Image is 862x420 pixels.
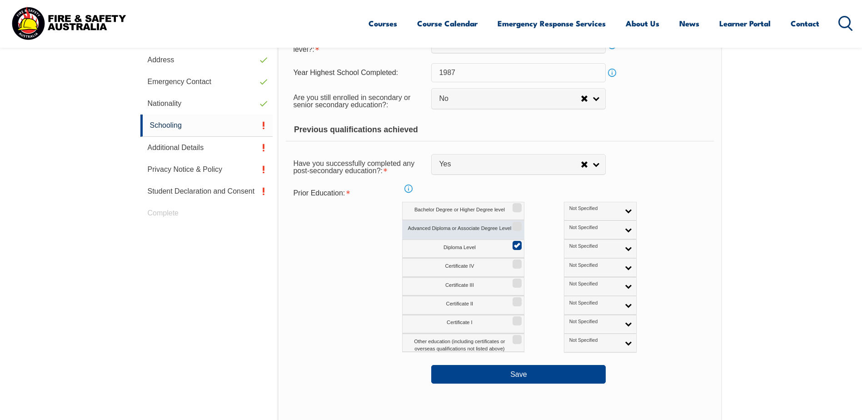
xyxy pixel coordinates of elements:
[402,220,524,239] label: Advanced Diploma or Associate Degree Level
[569,205,620,212] span: Not Specified
[791,11,819,35] a: Contact
[626,11,659,35] a: About Us
[569,243,620,250] span: Not Specified
[140,115,273,137] a: Schooling
[286,154,431,179] div: Have you successfully completed any post-secondary education? is required.
[402,315,524,334] label: Certificate I
[569,300,620,306] span: Not Specified
[431,365,606,383] button: Save
[679,11,699,35] a: News
[286,64,431,81] div: Year Highest School Completed:
[286,185,431,202] div: Prior Education is required.
[402,334,524,352] label: Other education (including certificates or overseas qualifications not listed above)
[402,277,524,296] label: Certificate III
[369,11,397,35] a: Courses
[140,137,273,159] a: Additional Details
[402,182,415,195] a: Info
[402,258,524,277] label: Certificate IV
[439,160,581,169] span: Yes
[293,94,410,109] span: Are you still enrolled in secondary or senior secondary education?:
[569,319,620,325] span: Not Specified
[719,11,771,35] a: Learner Portal
[606,66,618,79] a: Info
[140,49,273,71] a: Address
[569,225,620,231] span: Not Specified
[402,296,524,315] label: Certificate II
[402,202,524,220] label: Bachelor Degree or Higher Degree level
[569,337,620,344] span: Not Specified
[439,94,581,104] span: No
[402,240,524,258] label: Diploma Level
[140,180,273,202] a: Student Declaration and Consent
[431,63,606,82] input: YYYY
[498,11,606,35] a: Emergency Response Services
[286,119,713,141] div: Previous qualifications achieved
[569,262,620,269] span: Not Specified
[293,160,414,175] span: Have you successfully completed any post-secondary education?:
[417,11,478,35] a: Course Calendar
[140,71,273,93] a: Emergency Contact
[140,93,273,115] a: Nationality
[140,159,273,180] a: Privacy Notice & Policy
[569,281,620,287] span: Not Specified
